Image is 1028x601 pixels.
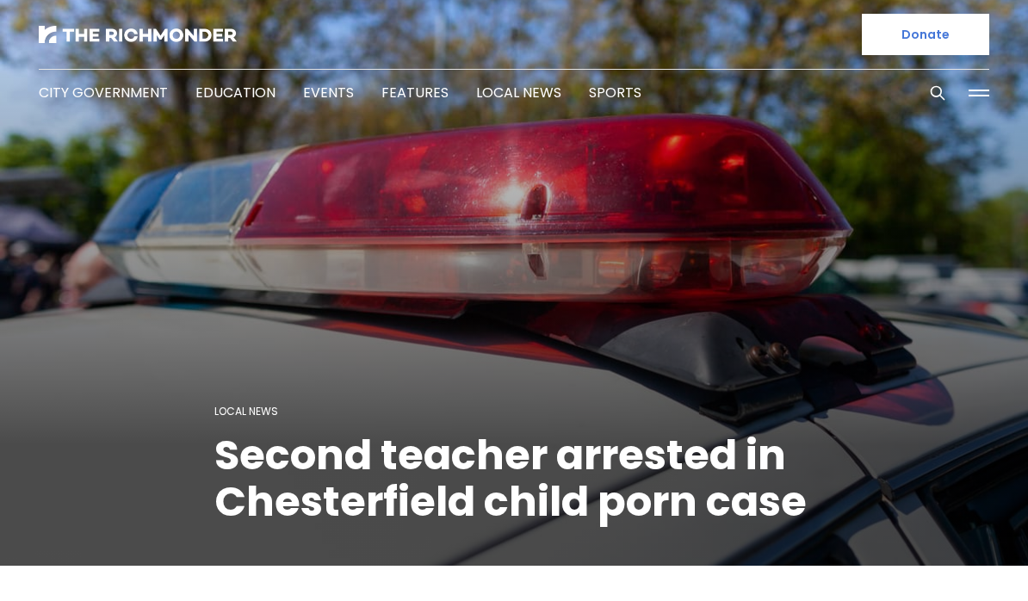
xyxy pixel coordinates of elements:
iframe: portal-trigger [882,517,1028,601]
a: Events [303,83,354,102]
button: Search this site [925,80,951,106]
a: Local News [214,404,278,418]
a: Education [195,83,276,102]
img: The Richmonder [39,26,237,43]
h1: Second teacher arrested in Chesterfield child porn case [214,432,814,525]
a: Sports [589,83,641,102]
a: Features [381,83,449,102]
a: City Government [39,83,168,102]
a: Local News [476,83,561,102]
a: Donate [862,14,989,55]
